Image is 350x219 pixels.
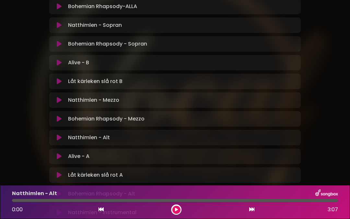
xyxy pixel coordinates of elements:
p: Natthimlen - Alt [68,134,110,141]
p: Låt kärleken slå rot A [68,171,123,179]
p: Låt kärleken slå rot B [68,78,122,85]
span: 0:00 [12,206,23,213]
p: Bohemian Rhapsody-ALLA [68,3,137,10]
span: 3:07 [328,206,338,214]
p: Natthimlen - Sopran [68,21,122,29]
p: Alive - A [68,152,89,160]
img: songbox-logo-white.png [315,189,338,198]
p: Bohemian Rhapsody - Sopran [68,40,147,48]
p: Bohemian Rhapsody - Mezzo [68,115,145,123]
p: Natthimlen - Mezzo [68,96,119,104]
p: Natthimlen - Alt [12,190,57,197]
p: Alive - B [68,59,89,67]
